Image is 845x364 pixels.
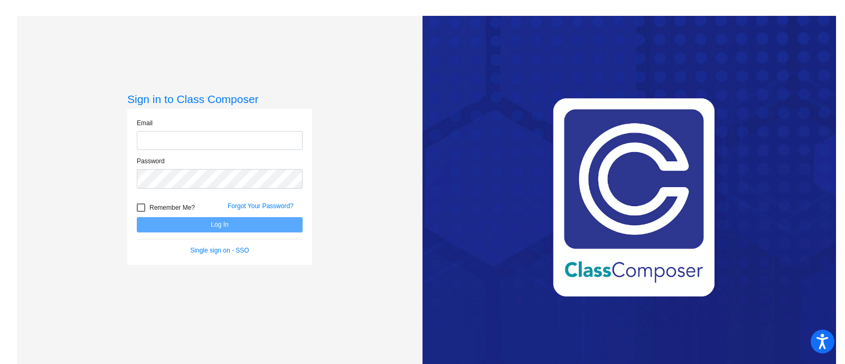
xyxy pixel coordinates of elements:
span: Remember Me? [149,201,195,214]
h3: Sign in to Class Composer [127,92,312,106]
label: Password [137,156,165,166]
button: Log In [137,217,303,232]
label: Email [137,118,153,128]
a: Forgot Your Password? [228,202,294,210]
a: Single sign on - SSO [190,247,249,254]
